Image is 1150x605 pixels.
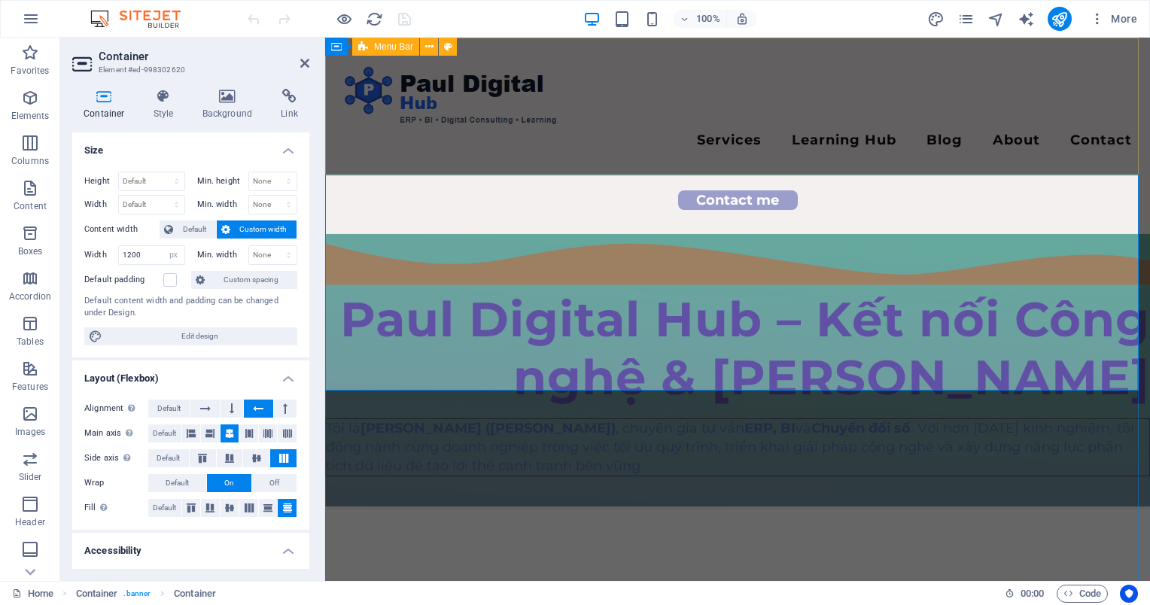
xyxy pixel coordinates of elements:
label: Min. height [197,177,248,185]
button: Default [148,449,189,467]
span: Click to select. Double-click to edit [174,585,216,603]
label: Wrap [84,474,148,492]
span: Code [1063,585,1101,603]
button: navigator [987,10,1005,28]
button: Default [148,474,206,492]
button: Custom width [217,220,297,239]
h2: Container [99,50,309,63]
p: Header [15,516,45,528]
i: Navigator [987,11,1005,28]
i: Reload page [366,11,383,28]
button: Edit design [84,327,297,345]
button: 100% [674,10,727,28]
span: Custom spacing [209,271,293,289]
h4: Background [191,89,270,120]
label: Content width [84,220,160,239]
i: Publish [1051,11,1068,28]
button: More [1084,7,1143,31]
label: Fill [84,499,148,517]
button: design [927,10,945,28]
button: Custom spacing [191,271,297,289]
p: Features [12,381,48,393]
p: Slider [19,471,42,483]
h4: Layout (Flexbox) [72,360,309,388]
span: On [224,474,234,492]
h4: Accessibility [72,533,309,560]
label: Min. width [197,251,248,259]
label: Width [84,251,118,259]
label: Width [84,200,118,208]
span: Menu Bar [374,42,413,51]
label: Height [84,177,118,185]
span: Default [166,474,189,492]
button: text_generator [1018,10,1036,28]
i: On resize automatically adjust zoom level to fit chosen device. [735,12,749,26]
button: Usercentrics [1120,585,1138,603]
button: On [207,474,251,492]
h6: Session time [1005,585,1045,603]
span: Off [269,474,279,492]
label: Default padding [84,271,163,289]
nav: breadcrumb [76,585,217,603]
i: Pages (Ctrl+Alt+S) [957,11,975,28]
p: Accordion [9,290,51,302]
label: Alignment [84,400,148,418]
i: AI Writer [1018,11,1035,28]
h4: Link [269,89,309,120]
h6: 100% [696,10,720,28]
div: Default content width and padding can be changed under Design. [84,295,297,320]
button: Default [160,220,216,239]
p: Elements [11,110,50,122]
button: Code [1057,585,1108,603]
span: Click to select. Double-click to edit [76,585,118,603]
span: Default [157,449,180,467]
p: Images [15,426,46,438]
p: Boxes [18,245,43,257]
span: Default [178,220,211,239]
p: Content [14,200,47,212]
p: Columns [11,155,49,167]
h4: Container [72,89,142,120]
button: pages [957,10,975,28]
button: Click here to leave preview mode and continue editing [335,10,353,28]
span: . banner [123,585,151,603]
p: Tables [17,336,44,348]
span: 00 00 [1021,585,1044,603]
span: Default [157,400,181,418]
span: Default [153,499,176,517]
span: Edit design [107,327,293,345]
span: Custom width [235,220,293,239]
button: Default [148,424,181,442]
span: More [1090,11,1137,26]
button: reload [365,10,383,28]
button: publish [1048,7,1072,31]
span: : [1031,588,1033,599]
label: Main axis [84,424,148,442]
i: Design (Ctrl+Alt+Y) [927,11,945,28]
h4: Size [72,132,309,160]
label: Side axis [84,449,148,467]
button: Default [148,499,181,517]
a: Click to cancel selection. Double-click to open Pages [12,585,53,603]
button: Off [252,474,297,492]
button: Default [148,400,190,418]
label: Min. width [197,200,248,208]
h4: Style [142,89,191,120]
img: Editor Logo [87,10,199,28]
span: Default [153,424,176,442]
h3: Element #ed-998302620 [99,63,279,77]
p: Footer [17,561,44,573]
p: Favorites [11,65,49,77]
